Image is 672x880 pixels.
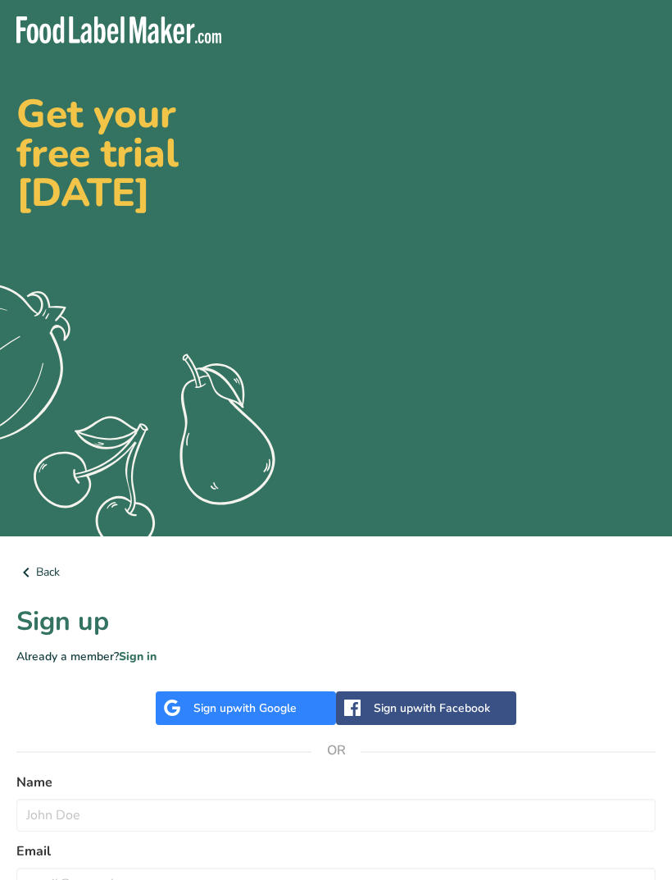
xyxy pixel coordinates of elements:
[311,726,361,775] span: OR
[16,602,656,641] h1: Sign up
[374,700,490,717] div: Sign up
[16,799,656,832] input: John Doe
[413,700,490,716] span: with Facebook
[16,773,656,792] label: Name
[16,94,656,212] h2: Get your free trial [DATE]
[16,16,221,43] img: Food Label Maker
[16,841,656,861] label: Email
[119,649,157,664] a: Sign in
[233,700,297,716] span: with Google
[16,563,656,582] a: Back
[193,700,297,717] div: Sign up
[16,648,656,665] p: Already a member?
